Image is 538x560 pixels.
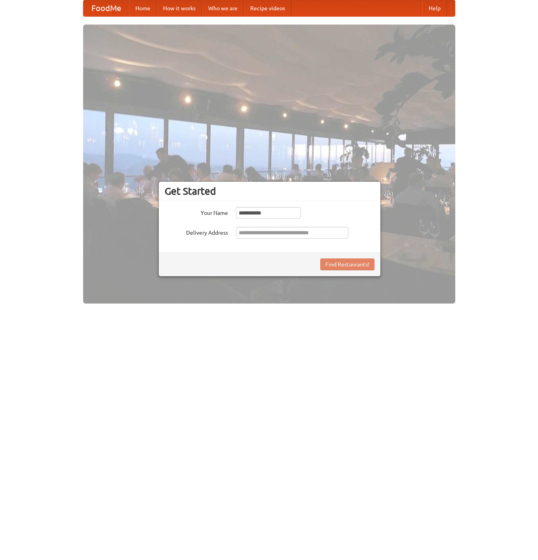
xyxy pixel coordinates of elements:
[202,0,244,16] a: Who we are
[157,0,202,16] a: How it works
[165,207,228,217] label: Your Name
[320,258,375,270] button: Find Restaurants!
[165,185,375,197] h3: Get Started
[165,227,228,237] label: Delivery Address
[84,0,129,16] a: FoodMe
[244,0,291,16] a: Recipe videos
[129,0,157,16] a: Home
[422,0,447,16] a: Help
